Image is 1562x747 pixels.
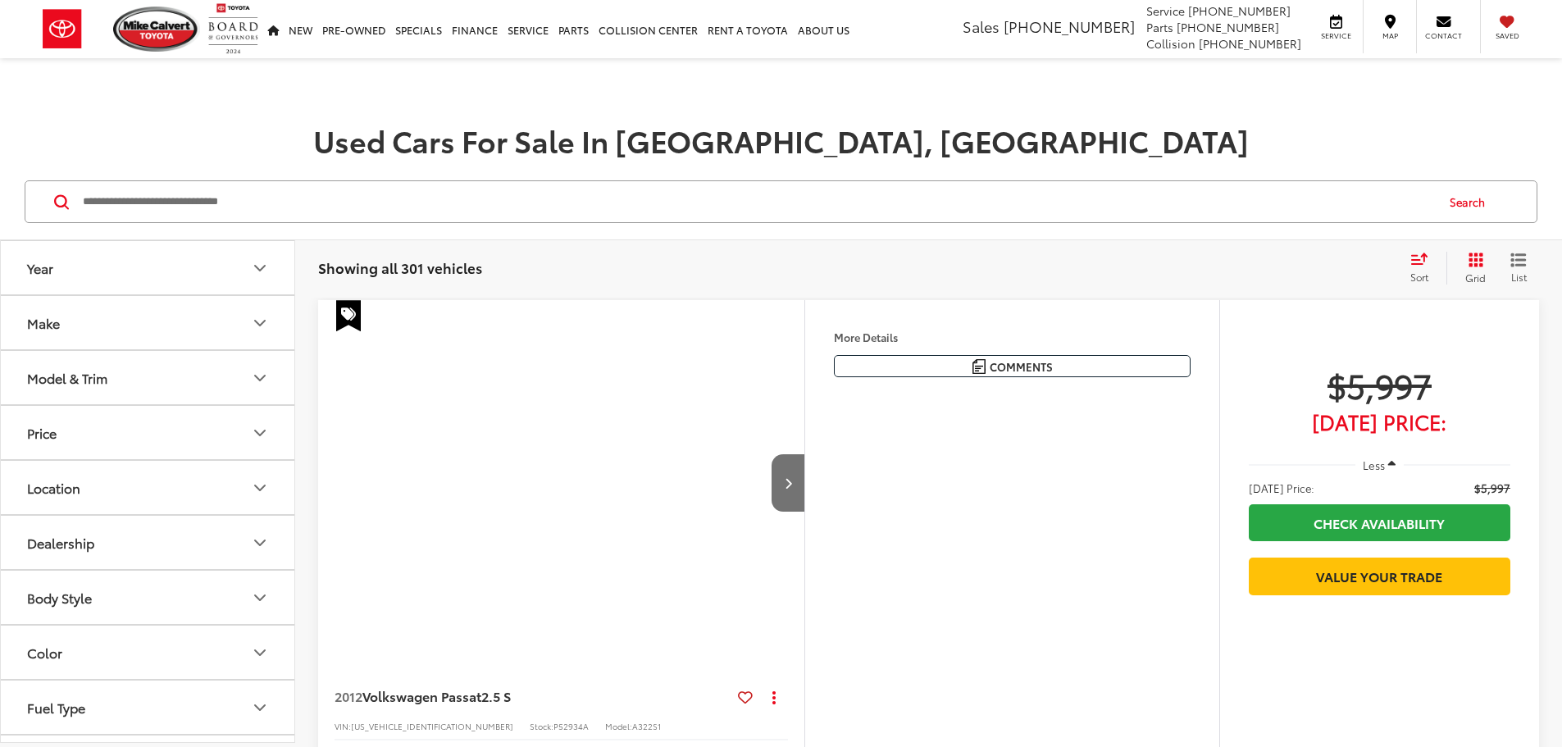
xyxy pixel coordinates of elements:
h4: More Details [834,331,1191,343]
button: PricePrice [1,406,296,459]
button: Less [1355,450,1405,480]
span: Sort [1410,270,1428,284]
a: Check Availability [1249,504,1510,541]
a: Value Your Trade [1249,558,1510,594]
span: Map [1372,30,1408,41]
span: Special [336,300,361,331]
div: Fuel Type [250,698,270,717]
div: Location [27,480,80,495]
div: Year [250,258,270,278]
button: Body StyleBody Style [1,571,296,624]
div: Year [27,260,53,276]
span: 2.5 S [481,686,511,705]
span: VIN: [335,720,351,732]
button: Grid View [1446,252,1498,285]
button: Select sort value [1402,252,1446,285]
div: Body Style [27,590,92,605]
div: Color [250,643,270,663]
div: Fuel Type [27,699,85,715]
span: [PHONE_NUMBER] [1188,2,1291,19]
div: Location [250,478,270,498]
span: Showing all 301 vehicles [318,257,482,277]
img: Comments [972,359,986,373]
div: Price [250,423,270,443]
span: Service [1146,2,1185,19]
button: Comments [834,355,1191,377]
span: [PHONE_NUMBER] [1004,16,1135,37]
img: Mike Calvert Toyota [113,7,200,52]
div: Model & Trim [27,370,107,385]
button: ColorColor [1,626,296,679]
span: Stock: [530,720,553,732]
span: Collision [1146,35,1195,52]
div: Model & Trim [250,368,270,388]
span: Saved [1489,30,1525,41]
a: 2012Volkswagen Passat2.5 S [335,687,731,705]
span: Sales [963,16,1000,37]
button: Next image [772,454,804,512]
span: $5,997 [1249,364,1510,405]
div: Dealership [250,533,270,553]
button: Actions [759,682,788,711]
div: Color [27,645,62,660]
span: [PHONE_NUMBER] [1199,35,1301,52]
span: Less [1363,458,1385,472]
span: Comments [990,359,1053,375]
div: Body Style [250,588,270,608]
span: [DATE] Price: [1249,480,1314,496]
span: $5,997 [1474,480,1510,496]
span: [US_VEHICLE_IDENTIFICATION_NUMBER] [351,720,513,732]
span: A322S1 [632,720,661,732]
button: LocationLocation [1,461,296,514]
button: Model & TrimModel & Trim [1,351,296,404]
span: 2012 [335,686,362,705]
span: Grid [1465,271,1486,285]
div: Make [27,315,60,330]
span: Parts [1146,19,1173,35]
button: DealershipDealership [1,516,296,569]
button: List View [1498,252,1539,285]
span: dropdown dots [772,690,776,704]
span: [DATE] Price: [1249,413,1510,430]
button: Search [1434,181,1509,222]
div: Dealership [27,535,94,550]
button: Fuel TypeFuel Type [1,681,296,734]
button: YearYear [1,241,296,294]
input: Search by Make, Model, or Keyword [81,182,1434,221]
span: [PHONE_NUMBER] [1177,19,1279,35]
span: P52934A [553,720,589,732]
div: Make [250,313,270,333]
span: Volkswagen Passat [362,686,481,705]
div: Price [27,425,57,440]
button: MakeMake [1,296,296,349]
span: Contact [1425,30,1462,41]
span: List [1510,270,1527,284]
span: Model: [605,720,632,732]
span: Service [1318,30,1355,41]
